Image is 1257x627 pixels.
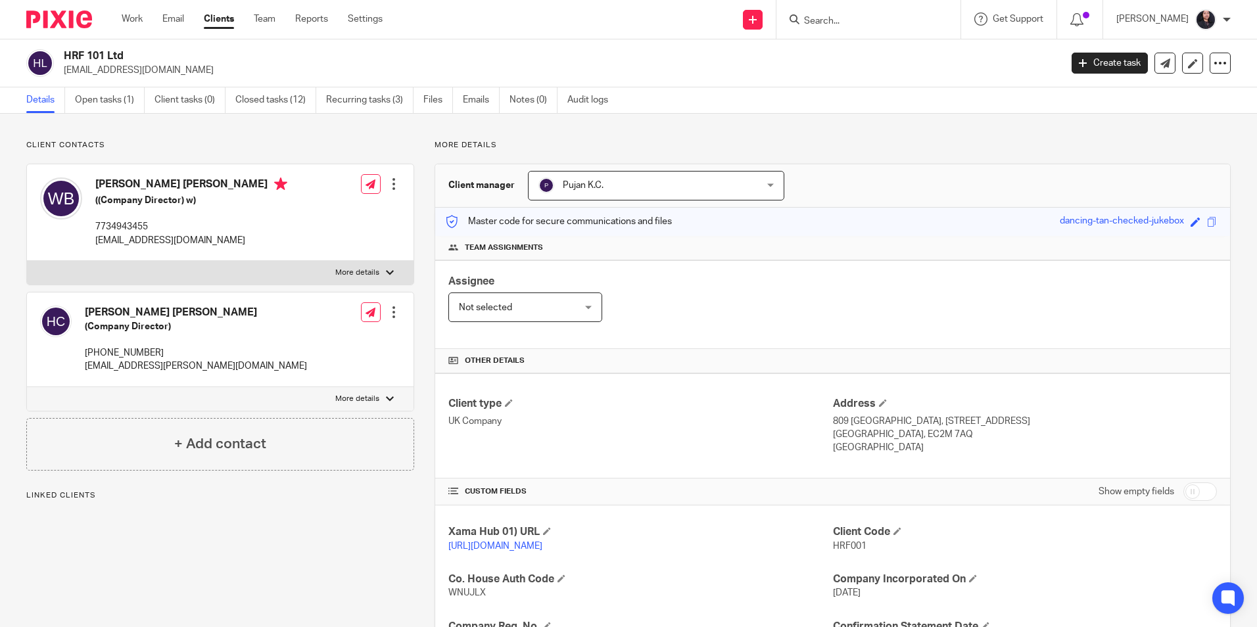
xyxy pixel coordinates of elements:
h3: Client manager [448,179,515,192]
a: Recurring tasks (3) [326,87,414,113]
p: 809 [GEOGRAPHIC_DATA], [STREET_ADDRESS] [833,415,1217,428]
span: [DATE] [833,588,861,597]
input: Search [803,16,921,28]
div: dancing-tan-checked-jukebox [1060,214,1184,229]
a: Work [122,12,143,26]
p: [GEOGRAPHIC_DATA] [833,441,1217,454]
span: Not selected [459,303,512,312]
a: Client tasks (0) [154,87,225,113]
h4: Company Incorporated On [833,572,1217,586]
span: Assignee [448,276,494,287]
h4: CUSTOM FIELDS [448,486,832,497]
p: More details [435,140,1231,151]
p: UK Company [448,415,832,428]
h4: Co. House Auth Code [448,572,832,586]
img: svg%3E [538,177,554,193]
a: Audit logs [567,87,618,113]
img: Pixie [26,11,92,28]
h4: Xama Hub 01) URL [448,525,832,539]
h2: HRF 101 Ltd [64,49,854,63]
a: Open tasks (1) [75,87,145,113]
h4: [PERSON_NAME] [PERSON_NAME] [85,306,307,319]
p: [PHONE_NUMBER] [85,346,307,360]
span: HRF001 [833,542,866,551]
span: WNUJLX [448,588,486,597]
p: More details [335,267,379,278]
a: Clients [204,12,234,26]
h5: (Company Director) [85,320,307,333]
h4: Client type [448,397,832,411]
h4: Client Code [833,525,1217,539]
h5: ((Company Director) w) [95,194,287,207]
img: svg%3E [40,306,72,337]
a: Team [254,12,275,26]
p: Linked clients [26,490,414,501]
a: Settings [348,12,383,26]
a: [URL][DOMAIN_NAME] [448,542,542,551]
a: Create task [1072,53,1148,74]
span: Team assignments [465,243,543,253]
p: Master code for secure communications and files [445,215,672,228]
a: Details [26,87,65,113]
span: Pujan K.C. [563,181,604,190]
p: [EMAIL_ADDRESS][DOMAIN_NAME] [95,234,287,247]
p: [PERSON_NAME] [1116,12,1189,26]
h4: + Add contact [174,434,266,454]
img: MicrosoftTeams-image.jfif [1195,9,1216,30]
h4: [PERSON_NAME] [PERSON_NAME] [95,177,287,194]
p: [EMAIL_ADDRESS][DOMAIN_NAME] [64,64,1052,77]
a: Files [423,87,453,113]
a: Closed tasks (12) [235,87,316,113]
img: svg%3E [40,177,82,220]
p: [EMAIL_ADDRESS][PERSON_NAME][DOMAIN_NAME] [85,360,307,373]
p: [GEOGRAPHIC_DATA], EC2M 7AQ [833,428,1217,441]
a: Email [162,12,184,26]
span: Get Support [993,14,1043,24]
a: Emails [463,87,500,113]
p: Client contacts [26,140,414,151]
i: Primary [274,177,287,191]
a: Notes (0) [510,87,557,113]
h4: Address [833,397,1217,411]
label: Show empty fields [1099,485,1174,498]
img: svg%3E [26,49,54,77]
p: More details [335,394,379,404]
span: Other details [465,356,525,366]
p: 7734943455 [95,220,287,233]
a: Reports [295,12,328,26]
